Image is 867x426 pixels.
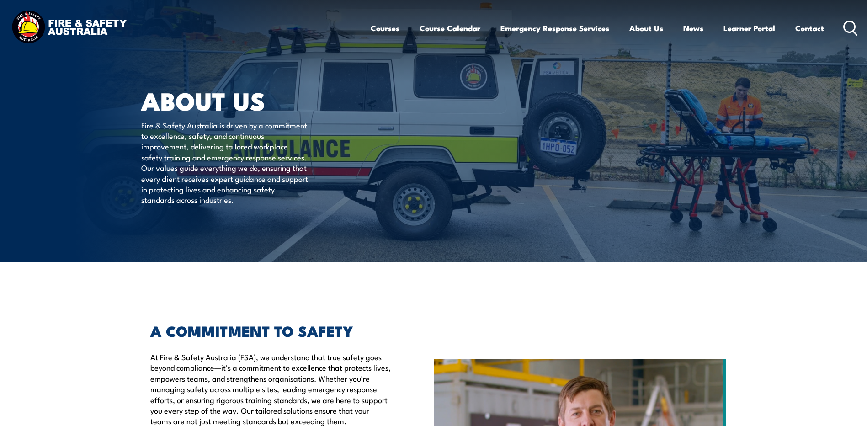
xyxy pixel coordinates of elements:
h1: About Us [141,90,367,111]
h2: A COMMITMENT TO SAFETY [150,324,392,337]
a: Contact [795,16,824,40]
a: Course Calendar [420,16,480,40]
a: News [683,16,703,40]
a: Emergency Response Services [500,16,609,40]
a: About Us [629,16,663,40]
a: Courses [371,16,399,40]
p: Fire & Safety Australia is driven by a commitment to excellence, safety, and continuous improveme... [141,120,308,205]
a: Learner Portal [723,16,775,40]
